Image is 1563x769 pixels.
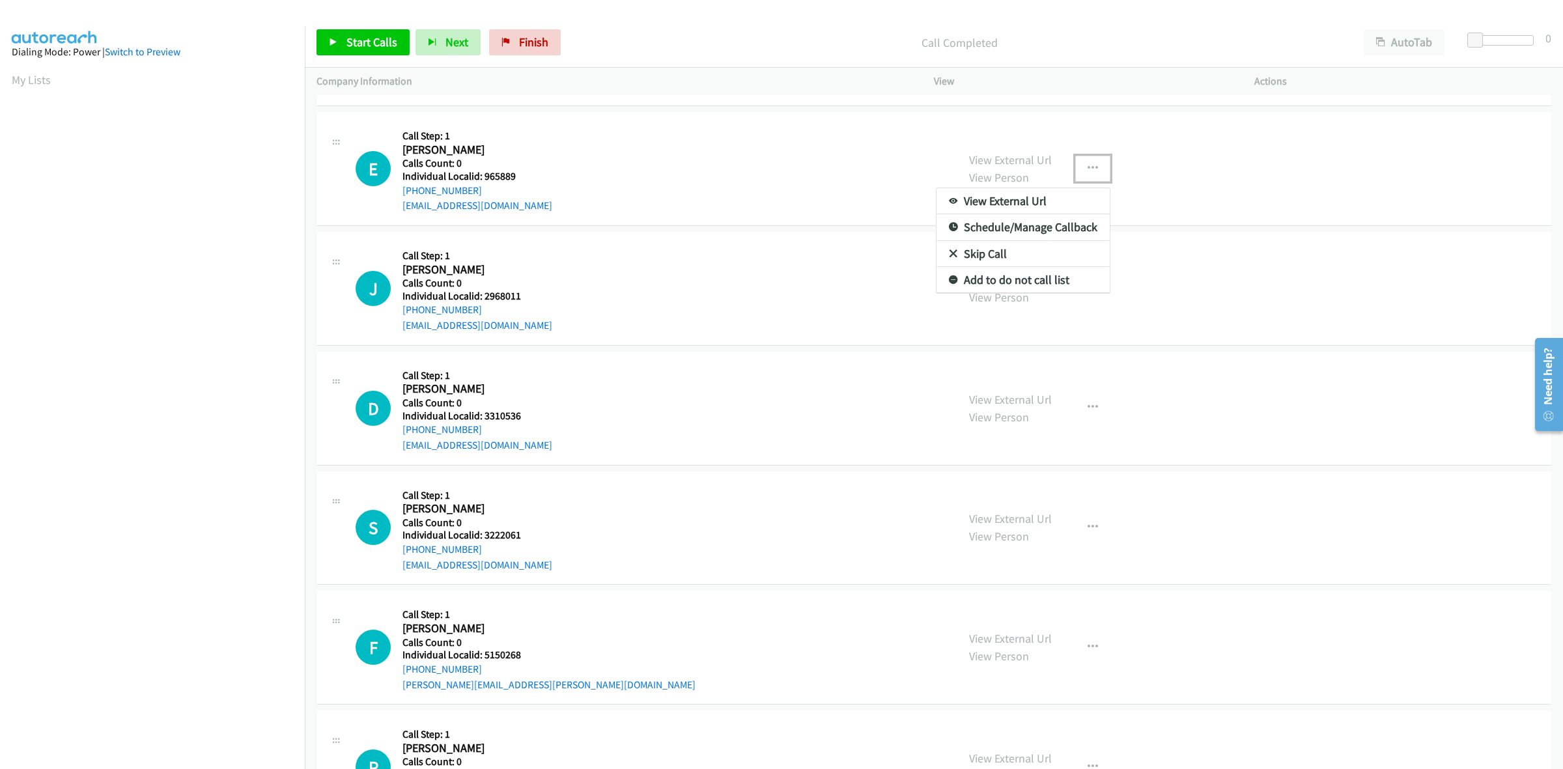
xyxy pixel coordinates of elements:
[12,100,305,719] iframe: Dialpad
[356,630,391,665] h1: F
[105,46,180,58] a: Switch to Preview
[936,214,1110,240] a: Schedule/Manage Callback
[356,391,391,426] div: The call is yet to be attempted
[12,44,293,60] div: Dialing Mode: Power |
[12,72,51,87] a: My Lists
[356,510,391,545] div: The call is yet to be attempted
[356,510,391,545] h1: S
[1525,333,1563,436] iframe: Resource Center
[356,630,391,665] div: The call is yet to be attempted
[936,241,1110,267] a: Skip Call
[936,267,1110,293] a: Add to do not call list
[356,271,391,306] div: The call is yet to be attempted
[936,188,1110,214] a: View External Url
[356,271,391,306] h1: J
[356,391,391,426] h1: D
